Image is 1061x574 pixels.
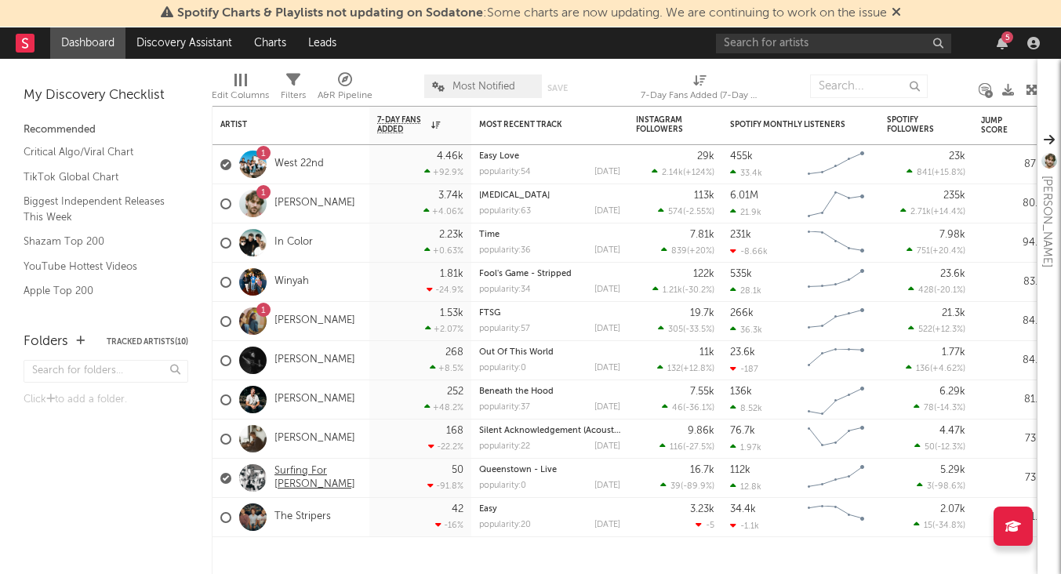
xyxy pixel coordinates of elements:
div: Fool's Game - Stripped [479,270,620,278]
div: 8.52k [730,403,762,413]
div: 6.29k [939,387,965,397]
div: Filters [281,67,306,112]
div: ( ) [914,402,965,412]
div: 23.6k [940,269,965,279]
span: 3 [927,482,932,491]
input: Search for artists [716,34,951,53]
a: Easy Love [479,152,519,161]
div: -16 % [435,520,463,530]
div: 80.8 [981,194,1044,213]
div: 11k [699,347,714,358]
div: Instagram Followers [636,115,691,134]
a: Leads [297,27,347,59]
div: 252 [447,387,463,397]
a: [MEDICAL_DATA] [479,191,550,200]
span: 50 [925,443,935,452]
svg: Chart title [801,459,871,498]
span: -34.8 % [935,521,963,530]
div: [PERSON_NAME] [1037,176,1056,267]
div: ( ) [908,324,965,334]
div: ( ) [914,520,965,530]
div: Recommended [24,121,188,140]
span: +124 % [685,169,712,177]
a: YouTube Hottest Videos [24,258,173,275]
span: 1.21k [663,286,682,295]
div: Out Of This World [479,348,620,357]
div: popularity: 34 [479,285,531,294]
a: The Stripers [274,510,331,524]
span: 428 [918,286,934,295]
span: -12.3 % [937,443,963,452]
div: 81.8 [981,391,1044,409]
span: -30.2 % [685,286,712,295]
input: Search for folders... [24,360,188,383]
div: popularity: 36 [479,246,531,255]
div: [DATE] [594,246,620,255]
div: ( ) [908,285,965,295]
span: 46 [672,404,683,412]
a: Beneath the Hood [479,387,554,396]
div: 1.97k [730,442,761,452]
div: ( ) [659,441,714,452]
div: 1.81k [440,269,463,279]
div: Edit Columns [212,67,269,112]
div: ( ) [652,167,714,177]
span: +12.8 % [683,365,712,373]
span: 116 [670,443,683,452]
div: 12.8k [730,481,761,492]
div: [DATE] [594,285,620,294]
div: 2.23k [439,230,463,240]
a: [PERSON_NAME] [274,354,355,367]
svg: Chart title [801,380,871,420]
div: 19.7k [690,308,714,318]
div: 122k [693,269,714,279]
div: ( ) [660,481,714,491]
div: 73.7 [981,469,1044,488]
div: -1.1k [730,521,759,531]
svg: Chart title [801,302,871,341]
div: 23.6k [730,347,755,358]
button: 5 [997,37,1008,49]
div: +4.06 % [423,206,463,216]
div: Edit Columns [212,86,269,105]
svg: Chart title [801,420,871,459]
div: ( ) [907,167,965,177]
div: 71.0 [981,508,1044,527]
div: 9.86k [688,426,714,436]
div: 4.47k [939,426,965,436]
div: popularity: 63 [479,207,531,216]
div: 535k [730,269,752,279]
div: 7-Day Fans Added (7-Day Fans Added) [641,67,758,112]
div: ( ) [906,363,965,373]
span: 15 [924,521,932,530]
span: Dismiss [892,7,901,20]
div: 34.4k [730,504,756,514]
div: popularity: 54 [479,168,531,176]
div: Folders [24,332,68,351]
div: +48.2 % [424,402,463,412]
div: Beneath the Hood [479,387,620,396]
div: 21.9k [730,207,761,217]
div: 1.53k [440,308,463,318]
div: 268 [445,347,463,358]
a: Queenstown - Live [479,466,557,474]
a: FTSG [479,309,500,318]
div: ( ) [657,363,714,373]
span: Spotify Charts & Playlists not updating on Sodatone [177,7,483,20]
div: 42 [452,504,463,514]
div: +2.07 % [425,324,463,334]
span: -89.9 % [683,482,712,491]
div: [DATE] [594,207,620,216]
div: ( ) [658,206,714,216]
div: 84.4 [981,351,1044,370]
div: 83.9 [981,273,1044,292]
div: A&R Pipeline [318,86,372,105]
div: 3.23k [690,504,714,514]
div: -22.2 % [428,441,463,452]
div: +8.5 % [430,363,463,373]
div: 29k [697,151,714,162]
div: 4.46k [437,151,463,162]
a: [PERSON_NAME] [274,432,355,445]
span: 841 [917,169,932,177]
a: Dashboard [50,27,125,59]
